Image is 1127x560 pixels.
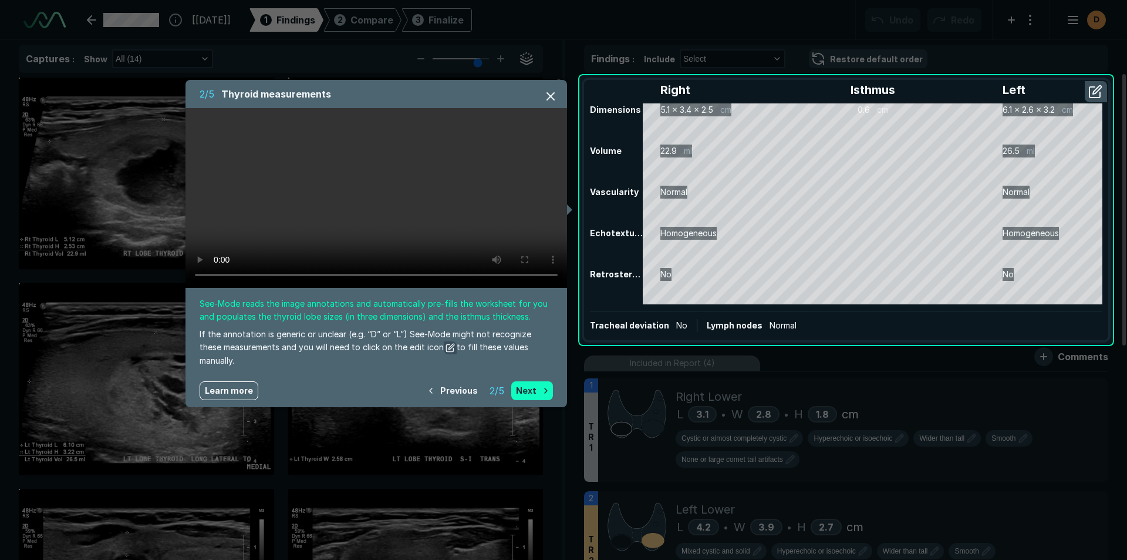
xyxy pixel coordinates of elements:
span: Learn more [205,384,253,397]
span: 2 / 5 [200,87,214,101]
span: See-Mode reads the image annotations and automatically pre-fills the worksheet for you and popula... [200,297,553,323]
a: Learn more [200,381,258,400]
span: If the annotation is generic or unclear (e.g. “D” or “L”) See-Mode might not recognize these meas... [200,328,553,367]
button: Next [511,381,553,400]
button: Previous [424,381,482,400]
span: Thyroid measurements [221,87,331,101]
span: 2 / 5 [490,384,504,398]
